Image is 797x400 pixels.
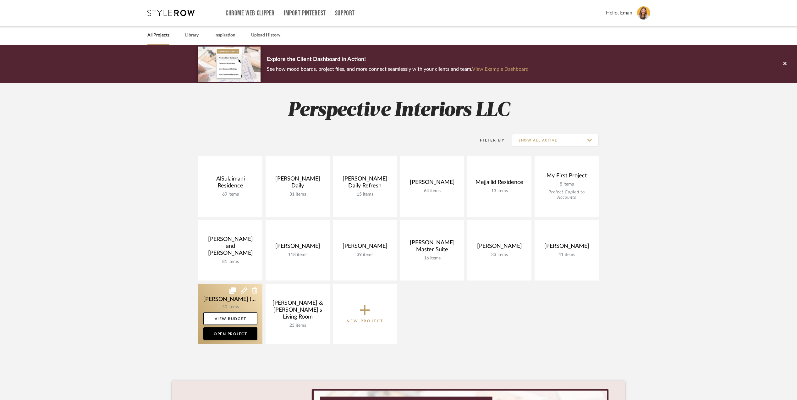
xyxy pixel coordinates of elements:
h2: Perspective Interiors LLC [172,99,625,122]
p: New Project [347,318,383,324]
div: [PERSON_NAME] [540,243,594,252]
a: Import Pinterest [284,11,326,16]
div: [PERSON_NAME] [338,243,392,252]
div: 39 items [338,252,392,258]
div: [PERSON_NAME] [405,179,459,188]
p: Explore the Client Dashboard in Action! [267,55,529,65]
div: 69 items [203,192,257,197]
div: Filter By [472,137,505,143]
p: See how mood boards, project files, and more connect seamlessly with your clients and team. [267,65,529,74]
div: 31 items [271,192,325,197]
img: avatar [637,6,650,19]
a: Library [185,31,199,40]
div: [PERSON_NAME] and [PERSON_NAME] [203,236,257,259]
a: Upload History [251,31,280,40]
a: View Budget [203,312,257,325]
button: New Project [333,284,397,344]
a: All Projects [147,31,169,40]
a: Open Project [203,327,257,340]
div: [PERSON_NAME] [271,243,325,252]
div: [PERSON_NAME] Daily Refresh [338,175,392,192]
img: d5d033c5-7b12-40c2-a960-1ecee1989c38.png [198,47,261,81]
div: 64 items [405,188,459,194]
div: 23 items [271,323,325,328]
div: Mejjallid Residence [472,179,526,188]
div: AlSulaimani Residence [203,175,257,192]
div: 33 items [472,252,526,258]
div: [PERSON_NAME] & [PERSON_NAME]'s Living Room [271,300,325,323]
div: 41 items [540,252,594,258]
a: View Example Dashboard [472,67,529,72]
div: [PERSON_NAME] Daily [271,175,325,192]
span: Hello, Eman [606,9,632,17]
a: Chrome Web Clipper [226,11,275,16]
div: 13 items [472,188,526,194]
a: Support [335,11,355,16]
div: My First Project [540,172,594,182]
div: [PERSON_NAME] Master Suite [405,239,459,256]
a: Inspiration [214,31,235,40]
div: 8 items [540,182,594,187]
div: Project Copied to Accounts [540,190,594,200]
div: 15 items [338,192,392,197]
div: 16 items [405,256,459,261]
div: 81 items [203,259,257,264]
div: [PERSON_NAME] [472,243,526,252]
div: 118 items [271,252,325,258]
